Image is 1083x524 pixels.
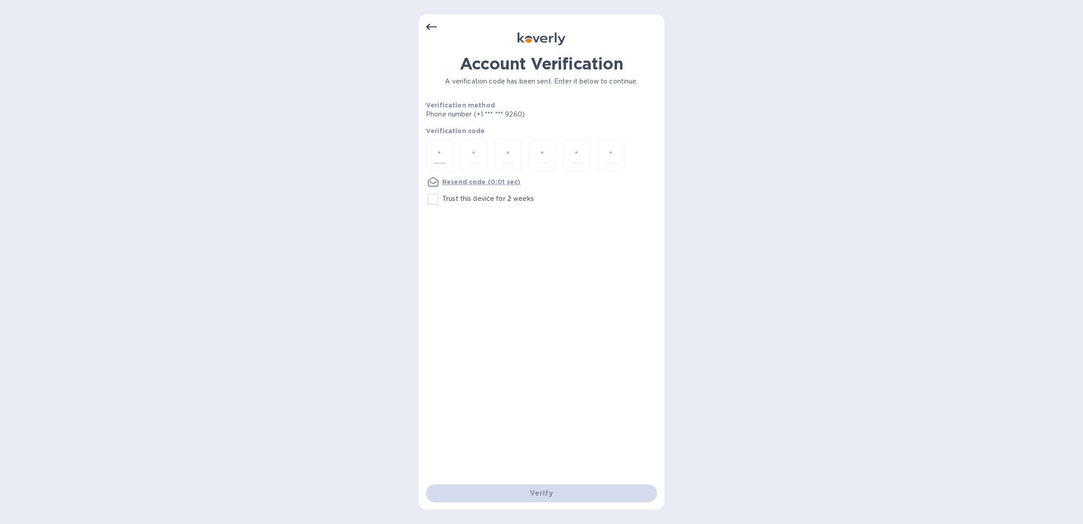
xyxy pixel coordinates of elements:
p: Phone number (+1 *** *** 9260) [426,110,594,119]
u: Resend code (0:01 sec) [442,178,520,185]
p: Trust this device for 2 weeks [442,194,534,204]
b: Verification method [426,102,495,109]
h1: Account Verification [426,54,657,73]
p: A verification code has been sent. Enter it below to continue. [426,77,657,86]
p: Verification code [426,126,657,135]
